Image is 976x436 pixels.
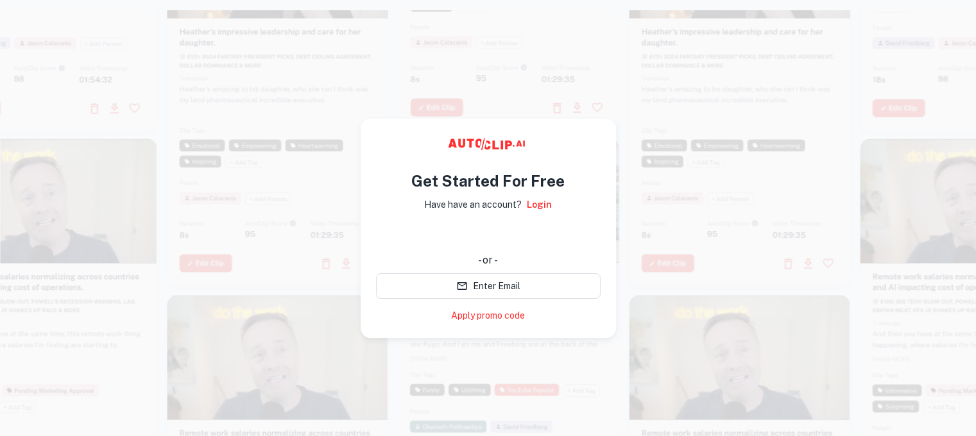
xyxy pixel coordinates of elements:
p: Have have an account? [424,197,522,212]
iframe: “使用 Google 账号登录”按钮 [370,221,607,249]
a: Apply promo code [451,309,525,323]
a: Login [527,197,552,212]
h4: Get Started For Free [411,169,565,192]
div: - or - [376,253,601,268]
button: Enter Email [376,273,601,299]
